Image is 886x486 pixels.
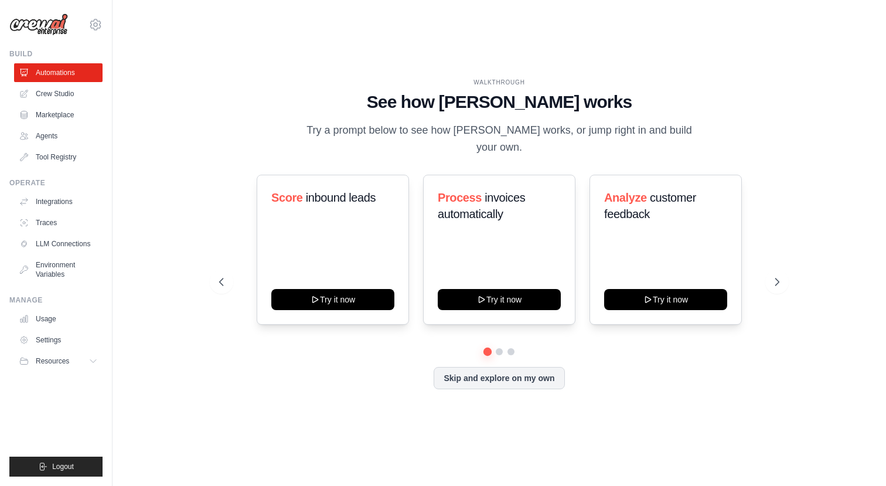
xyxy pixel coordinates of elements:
a: Marketplace [14,106,103,124]
span: Resources [36,356,69,366]
span: Score [271,191,303,204]
span: Analyze [604,191,647,204]
a: Tool Registry [14,148,103,166]
div: WALKTHROUGH [219,78,780,87]
div: Build [9,49,103,59]
a: Environment Variables [14,256,103,284]
a: Automations [14,63,103,82]
button: Try it now [438,289,561,310]
span: inbound leads [305,191,375,204]
span: customer feedback [604,191,696,220]
div: Operate [9,178,103,188]
h1: See how [PERSON_NAME] works [219,91,780,113]
button: Resources [14,352,103,371]
span: Logout [52,462,74,471]
img: Logo [9,13,68,36]
span: Process [438,191,482,204]
button: Skip and explore on my own [434,367,564,389]
p: Try a prompt below to see how [PERSON_NAME] works, or jump right in and build your own. [302,122,696,157]
div: Manage [9,295,103,305]
button: Try it now [271,289,394,310]
a: Agents [14,127,103,145]
a: Usage [14,310,103,328]
button: Try it now [604,289,727,310]
a: Traces [14,213,103,232]
a: LLM Connections [14,234,103,253]
a: Crew Studio [14,84,103,103]
a: Settings [14,331,103,349]
button: Logout [9,457,103,477]
span: invoices automatically [438,191,525,220]
a: Integrations [14,192,103,211]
